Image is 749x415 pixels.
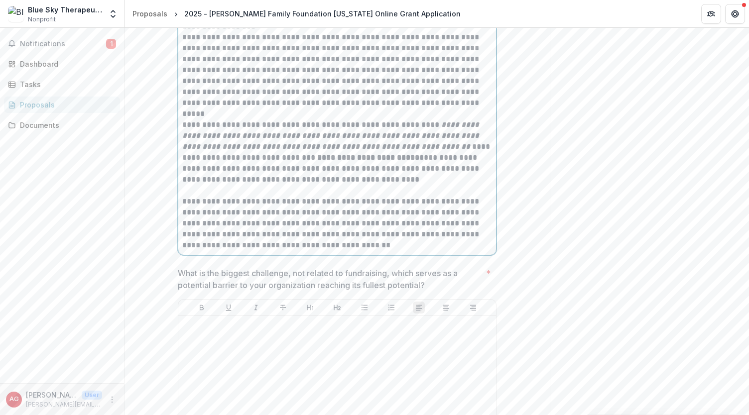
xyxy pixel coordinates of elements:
button: Align Left [413,302,425,313]
button: Underline [223,302,235,313]
div: Proposals [132,8,167,19]
p: User [82,391,102,400]
p: What is the biggest challenge, not related to fundraising, which serves as a potential barrier to... [178,267,482,291]
span: Notifications [20,40,106,48]
button: Align Right [467,302,479,313]
button: More [106,394,118,406]
a: Proposals [4,97,120,113]
a: Proposals [128,6,171,21]
div: 2025 - [PERSON_NAME] Family Foundation [US_STATE] Online Grant Application [184,8,461,19]
div: Blue Sky Therapeutic Riding And Respite [28,4,102,15]
p: [PERSON_NAME][EMAIL_ADDRESS][DOMAIN_NAME] [26,400,102,409]
button: Notifications1 [4,36,120,52]
a: Dashboard [4,56,120,72]
img: Blue Sky Therapeutic Riding And Respite [8,6,24,22]
span: Nonprofit [28,15,56,24]
button: Ordered List [385,302,397,313]
nav: breadcrumb [128,6,465,21]
button: Align Center [440,302,452,313]
div: Tasks [20,79,112,90]
button: Italicize [250,302,262,313]
button: Heading 2 [331,302,343,313]
button: Strike [277,302,289,313]
p: [PERSON_NAME] [26,390,78,400]
button: Heading 1 [304,302,316,313]
button: Partners [701,4,721,24]
div: Documents [20,120,112,130]
span: 1 [106,39,116,49]
button: Bullet List [359,302,371,313]
button: Bold [196,302,208,313]
a: Documents [4,117,120,133]
button: Open entity switcher [106,4,120,24]
div: Proposals [20,100,112,110]
a: Tasks [4,76,120,93]
button: Get Help [725,4,745,24]
div: Dashboard [20,59,112,69]
div: Amy Gayhart [9,396,19,403]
